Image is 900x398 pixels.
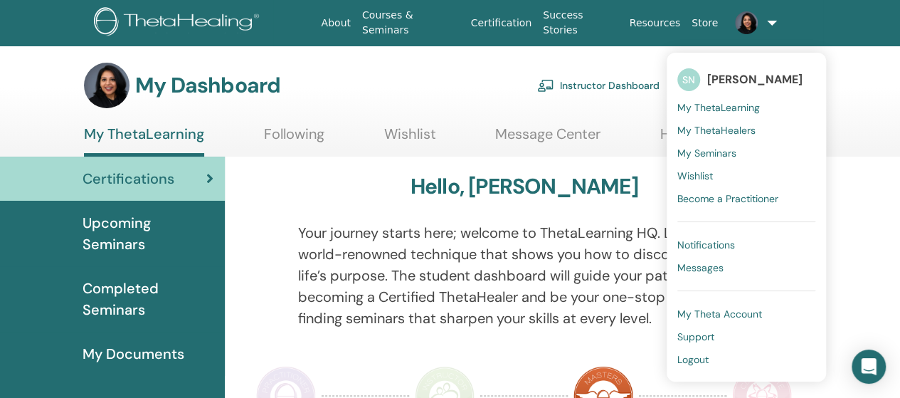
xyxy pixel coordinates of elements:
[537,70,660,101] a: Instructor Dashboard
[677,239,735,251] span: Notifications
[677,63,815,96] a: SN[PERSON_NAME]
[735,11,758,34] img: default.jpg
[677,68,700,91] span: SN
[356,2,465,43] a: Courses & Seminars
[677,303,815,325] a: My Theta Account
[135,73,280,98] h3: My Dashboard
[677,261,724,274] span: Messages
[94,7,264,39] img: logo.png
[707,72,803,87] span: [PERSON_NAME]
[384,125,436,153] a: Wishlist
[677,119,815,142] a: My ThetaHealers
[537,2,623,43] a: Success Stories
[677,325,815,348] a: Support
[83,168,174,189] span: Certifications
[677,101,760,114] span: My ThetaLearning
[677,348,815,371] a: Logout
[316,10,356,36] a: About
[852,350,886,384] div: Open Intercom Messenger
[677,187,815,210] a: Become a Practitioner
[495,125,600,153] a: Message Center
[677,192,778,205] span: Become a Practitioner
[677,164,815,187] a: Wishlist
[83,212,213,255] span: Upcoming Seminars
[537,79,554,92] img: chalkboard-teacher.svg
[84,125,204,157] a: My ThetaLearning
[411,174,638,199] h3: Hello, [PERSON_NAME]
[624,10,687,36] a: Resources
[677,124,756,137] span: My ThetaHealers
[677,147,736,159] span: My Seminars
[677,234,815,256] a: Notifications
[465,10,537,36] a: Certification
[83,343,184,365] span: My Documents
[677,330,714,343] span: Support
[677,142,815,164] a: My Seminars
[264,125,324,153] a: Following
[677,353,709,366] span: Logout
[677,96,815,119] a: My ThetaLearning
[677,256,815,279] a: Messages
[83,278,213,320] span: Completed Seminars
[84,63,129,108] img: default.jpg
[677,308,762,320] span: My Theta Account
[660,125,775,153] a: Help & Resources
[298,222,751,329] p: Your journey starts here; welcome to ThetaLearning HQ. Learn the world-renowned technique that sh...
[686,10,724,36] a: Store
[677,169,713,182] span: Wishlist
